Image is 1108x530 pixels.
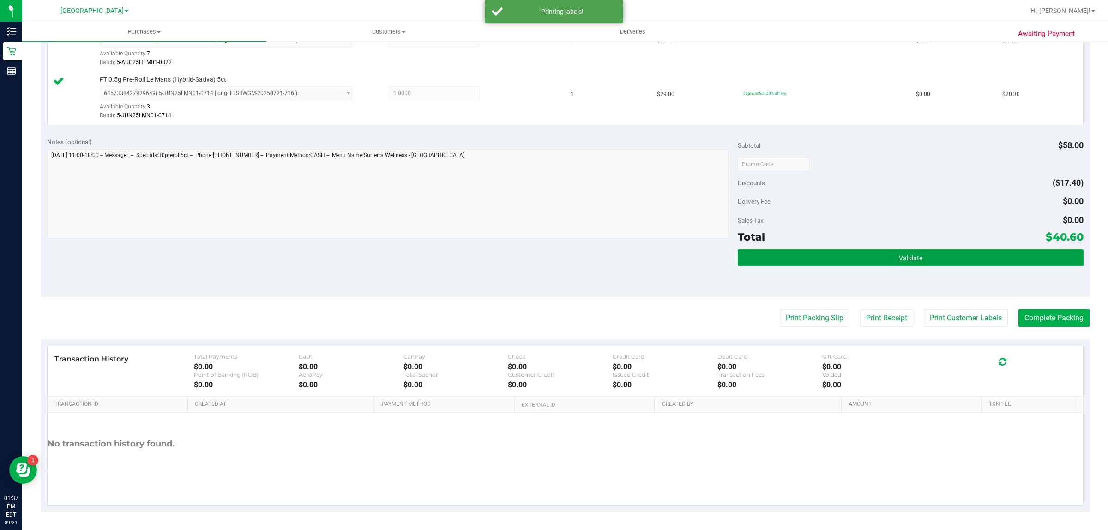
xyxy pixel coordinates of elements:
[717,362,822,371] div: $0.00
[47,138,92,145] span: Notes (optional)
[508,362,613,371] div: $0.00
[849,401,978,408] a: Amount
[657,90,674,99] span: $29.00
[508,380,613,389] div: $0.00
[822,371,927,378] div: Voided
[1018,29,1075,39] span: Awaiting Payment
[822,380,927,389] div: $0.00
[613,380,717,389] div: $0.00
[916,90,930,99] span: $0.00
[1053,178,1084,187] span: ($17.40)
[267,28,510,36] span: Customers
[1063,215,1084,225] span: $0.00
[147,103,150,110] span: 3
[924,309,1008,327] button: Print Customer Labels
[738,249,1083,266] button: Validate
[299,353,403,360] div: Cash
[989,401,1072,408] a: Txn Fee
[48,413,175,475] div: No transaction history found.
[194,380,299,389] div: $0.00
[1002,90,1020,99] span: $20.30
[508,7,616,16] div: Printing labels!
[117,112,171,119] span: 5-JUN25LMN01-0714
[4,519,18,526] p: 09/21
[717,380,822,389] div: $0.00
[54,401,184,408] a: Transaction ID
[508,353,613,360] div: Check
[403,380,508,389] div: $0.00
[403,353,508,360] div: CanPay
[1018,309,1090,327] button: Complete Packing
[571,90,574,99] span: 1
[100,59,115,66] span: Batch:
[7,27,16,36] inline-svg: Inventory
[27,455,38,466] iframe: Resource center unread badge
[100,75,226,84] span: FT 0.5g Pre-Roll Le Mans (Hybrid-Sativa) 5ct
[403,371,508,378] div: Total Spendr
[100,47,366,65] div: Available Quantity:
[100,112,115,119] span: Batch:
[738,230,765,243] span: Total
[717,353,822,360] div: Debit Card
[662,401,838,408] a: Created By
[100,100,366,118] div: Available Quantity:
[738,217,764,224] span: Sales Tax
[738,198,771,205] span: Delivery Fee
[511,22,755,42] a: Deliveries
[613,362,717,371] div: $0.00
[860,309,913,327] button: Print Receipt
[7,66,16,76] inline-svg: Reports
[194,371,299,378] div: Point of Banking (POB)
[117,59,172,66] span: 5-AUG25HTM01-0822
[9,456,37,484] iframe: Resource center
[822,362,927,371] div: $0.00
[299,362,403,371] div: $0.00
[1046,230,1084,243] span: $40.60
[382,401,511,408] a: Payment Method
[22,22,266,42] a: Purchases
[743,91,786,96] span: 30preroll5ct: 30% off line
[514,397,654,413] th: External ID
[822,353,927,360] div: Gift Card
[4,494,18,519] p: 01:37 PM EDT
[60,7,124,15] span: [GEOGRAPHIC_DATA]
[194,362,299,371] div: $0.00
[717,371,822,378] div: Transaction Fees
[299,371,403,378] div: AeroPay
[780,309,849,327] button: Print Packing Slip
[194,353,299,360] div: Total Payments
[7,47,16,56] inline-svg: Retail
[508,371,613,378] div: Customer Credit
[195,401,371,408] a: Created At
[1030,7,1090,14] span: Hi, [PERSON_NAME]!
[266,22,511,42] a: Customers
[1063,196,1084,206] span: $0.00
[608,28,658,36] span: Deliveries
[738,142,760,149] span: Subtotal
[1058,140,1084,150] span: $58.00
[899,254,922,262] span: Validate
[738,157,809,171] input: Promo Code
[738,175,765,191] span: Discounts
[299,380,403,389] div: $0.00
[22,28,266,36] span: Purchases
[613,371,717,378] div: Issued Credit
[147,50,150,57] span: 7
[613,353,717,360] div: Credit Card
[403,362,508,371] div: $0.00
